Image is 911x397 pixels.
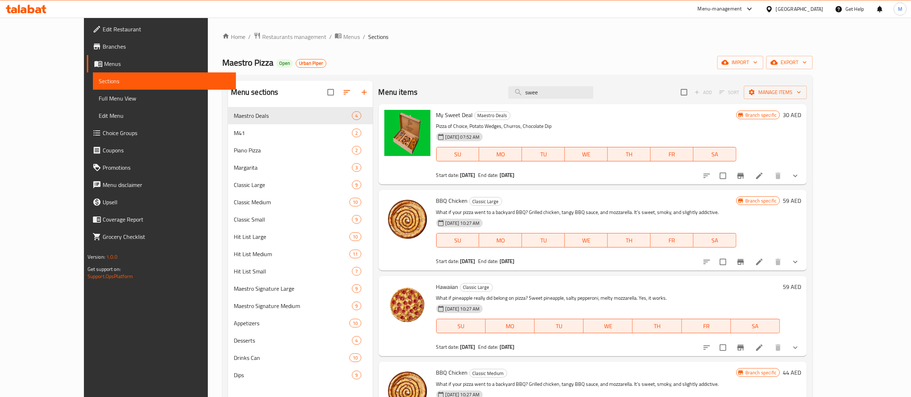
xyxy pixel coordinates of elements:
div: Hit List Small7 [228,263,373,280]
li: / [329,32,332,41]
span: SU [439,321,483,331]
a: Edit menu item [755,171,764,180]
a: Sections [93,72,236,90]
button: show more [787,253,804,271]
button: FR [651,233,693,247]
svg: Show Choices [791,258,800,266]
a: Upsell [87,193,236,211]
button: SU [436,319,486,333]
div: Piano Pizza2 [228,142,373,159]
span: Select section [676,85,692,100]
button: show more [787,339,804,356]
span: TH [635,321,679,331]
div: items [349,232,361,241]
div: M41 [234,129,352,137]
button: Branch-specific-item [732,167,749,184]
h6: 59 AED [783,196,801,206]
span: Piano Pizza [234,146,352,155]
div: Drinks Can10 [228,349,373,366]
h6: 30 AED [783,110,801,120]
div: Menu-management [698,5,742,13]
button: sort-choices [698,339,715,356]
span: Full Menu View [99,94,230,103]
span: Start date: [436,170,459,180]
button: TU [522,147,565,161]
b: [DATE] [500,342,515,352]
span: Select to update [715,340,731,355]
nav: breadcrumb [222,32,813,41]
div: Hit List Large [234,232,350,241]
div: Maestro Deals [234,111,352,120]
span: SU [439,235,477,246]
div: Classic Large9 [228,176,373,193]
span: WE [568,235,605,246]
span: Manage items [750,88,801,97]
span: Select all sections [323,85,338,100]
a: Support.OpsPlatform [88,272,133,281]
div: Maestro Signature Large9 [228,280,373,297]
div: Open [276,59,293,68]
button: SA [693,147,736,161]
span: TH [611,235,648,246]
div: Classic Small [234,215,352,224]
span: Version: [88,252,105,262]
span: WE [568,149,605,160]
span: Branches [103,42,230,51]
div: [GEOGRAPHIC_DATA] [776,5,823,13]
a: Menu disclaimer [87,176,236,193]
span: Edit Menu [99,111,230,120]
span: Promotions [103,163,230,172]
div: items [352,371,361,379]
span: 4 [352,112,361,119]
div: items [349,198,361,206]
div: Maestro Signature Large [234,284,352,293]
span: Restaurants management [262,32,326,41]
span: Maestro Deals [475,111,510,120]
a: Edit menu item [755,343,764,352]
span: End date: [478,170,498,180]
div: Appetizers [234,319,350,327]
span: BBQ Chicken [436,367,468,378]
button: MO [479,233,522,247]
span: Grocery Checklist [103,232,230,241]
span: Branch specific [742,112,780,119]
a: Choice Groups [87,124,236,142]
a: Full Menu View [93,90,236,107]
span: MO [482,235,519,246]
div: Classic Large [469,197,502,206]
button: FR [651,147,693,161]
span: Select to update [715,254,731,269]
span: Coverage Report [103,215,230,224]
span: 11 [350,251,361,258]
svg: Show Choices [791,343,800,352]
p: Pizza of Choice, Potato Wedges, Churros, Chocolate Dip [436,122,736,131]
div: items [352,111,361,120]
span: Classic Large [234,180,352,189]
button: WE [584,319,633,333]
span: TH [611,149,648,160]
div: Maestro Signature Medium9 [228,297,373,315]
button: SA [693,233,736,247]
div: items [352,284,361,293]
span: Hit List Small [234,267,352,276]
a: Edit menu item [755,258,764,266]
span: SA [734,321,777,331]
button: TU [535,319,584,333]
b: [DATE] [460,342,475,352]
div: items [352,215,361,224]
div: Maestro Signature Medium [234,302,352,310]
span: [DATE] 10:27 AM [443,220,483,227]
div: Margarita3 [228,159,373,176]
img: BBQ Chicken [384,196,430,242]
span: Drinks Can [234,353,350,362]
svg: Show Choices [791,171,800,180]
span: TU [525,235,562,246]
button: sort-choices [698,167,715,184]
span: Dips [234,371,352,379]
h2: Menu sections [231,87,278,98]
a: Menus [335,32,360,41]
a: Promotions [87,159,236,176]
button: TH [608,233,651,247]
button: import [717,56,763,69]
